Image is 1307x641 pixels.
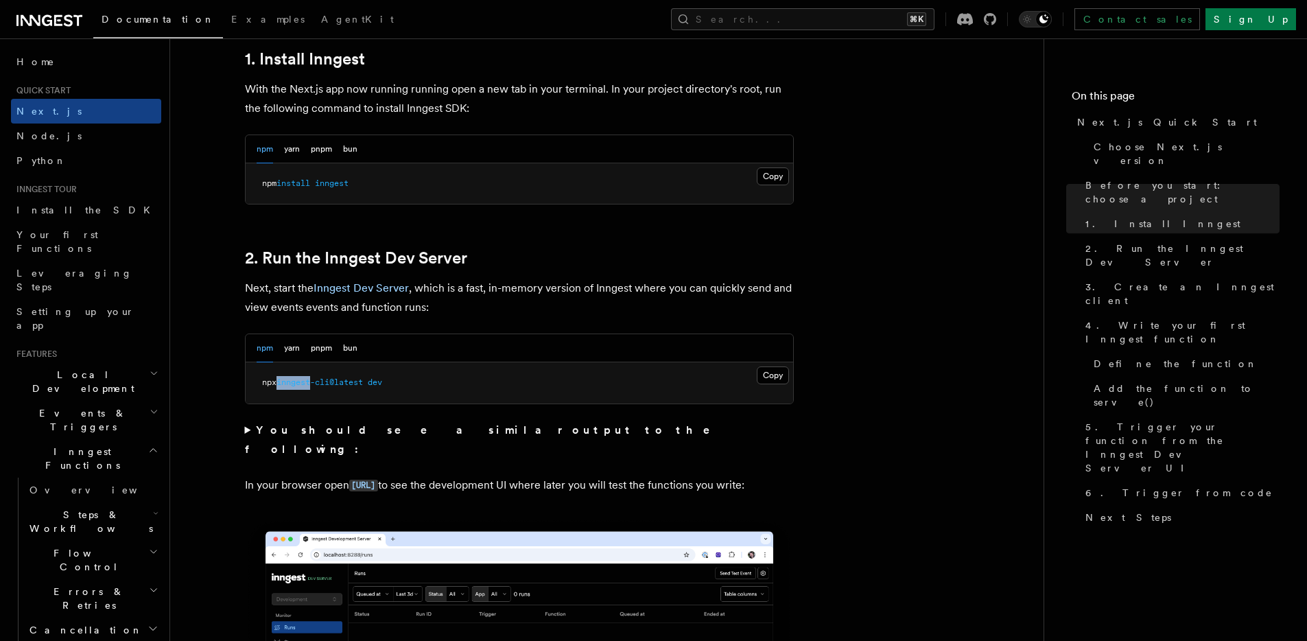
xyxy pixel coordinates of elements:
button: Events & Triggers [11,401,161,439]
p: In your browser open to see the development UI where later you will test the functions you write: [245,476,794,496]
span: Next.js Quick Start [1077,115,1257,129]
span: 5. Trigger your function from the Inngest Dev Server UI [1085,420,1280,475]
a: Before you start: choose a project [1080,173,1280,211]
code: [URL] [349,480,378,491]
span: Setting up your app [16,306,134,331]
a: 3. Create an Inngest client [1080,275,1280,313]
a: [URL] [349,478,378,491]
span: Examples [231,14,305,25]
a: Python [11,148,161,173]
span: 4. Write your first Inngest function [1085,318,1280,346]
span: Leveraging Steps [16,268,132,292]
a: Define the function [1088,351,1280,376]
span: Install the SDK [16,205,158,215]
a: Next.js Quick Start [1072,110,1280,135]
button: npm [257,334,273,362]
a: 4. Write your first Inngest function [1080,313,1280,351]
span: Documentation [102,14,215,25]
a: 6. Trigger from code [1080,480,1280,505]
span: Features [11,349,57,360]
span: Choose Next.js version [1094,140,1280,167]
span: inngest [315,178,349,188]
a: 2. Run the Inngest Dev Server [245,248,467,268]
a: Next.js [11,99,161,124]
a: Next Steps [1080,505,1280,530]
a: Setting up your app [11,299,161,338]
a: Your first Functions [11,222,161,261]
p: Next, start the , which is a fast, in-memory version of Inngest where you can quickly send and vi... [245,279,794,317]
h4: On this page [1072,88,1280,110]
a: Overview [24,478,161,502]
a: 1. Install Inngest [245,49,365,69]
button: pnpm [311,135,332,163]
span: Steps & Workflows [24,508,153,535]
span: Define the function [1094,357,1258,371]
a: Node.js [11,124,161,148]
kbd: ⌘K [907,12,926,26]
span: Next.js [16,106,82,117]
span: 3. Create an Inngest client [1085,280,1280,307]
a: Contact sales [1074,8,1200,30]
a: Choose Next.js version [1088,135,1280,173]
span: 1. Install Inngest [1085,217,1240,231]
span: Local Development [11,368,150,395]
a: 1. Install Inngest [1080,211,1280,236]
button: Toggle dark mode [1019,11,1052,27]
button: Flow Control [24,541,161,579]
button: yarn [284,334,300,362]
span: Next Steps [1085,511,1171,524]
span: 2. Run the Inngest Dev Server [1085,242,1280,269]
span: install [276,178,310,188]
button: Copy [757,366,789,384]
span: Inngest Functions [11,445,148,472]
span: Your first Functions [16,229,98,254]
button: bun [343,135,357,163]
a: Sign Up [1205,8,1296,30]
strong: You should see a similar output to the following: [245,423,730,456]
a: Install the SDK [11,198,161,222]
span: npx [262,377,276,387]
span: Inngest tour [11,184,77,195]
a: Inngest Dev Server [314,281,409,294]
p: With the Next.js app now running running open a new tab in your terminal. In your project directo... [245,80,794,118]
button: Search...⌘K [671,8,934,30]
a: 2. Run the Inngest Dev Server [1080,236,1280,275]
span: Events & Triggers [11,406,150,434]
span: Add the function to serve() [1094,382,1280,409]
a: Documentation [93,4,223,38]
span: AgentKit [321,14,394,25]
span: Errors & Retries [24,585,149,612]
button: Errors & Retries [24,579,161,618]
a: AgentKit [313,4,402,37]
span: 6. Trigger from code [1085,486,1273,500]
a: 5. Trigger your function from the Inngest Dev Server UI [1080,415,1280,480]
span: Cancellation [24,623,143,637]
span: Python [16,155,67,166]
span: npm [262,178,276,188]
button: Copy [757,167,789,185]
a: Leveraging Steps [11,261,161,299]
a: Examples [223,4,313,37]
span: Home [16,55,55,69]
button: Steps & Workflows [24,502,161,541]
span: Before you start: choose a project [1085,178,1280,206]
span: Flow Control [24,546,149,574]
a: Home [11,49,161,74]
span: dev [368,377,382,387]
span: Node.js [16,130,82,141]
button: npm [257,135,273,163]
button: Local Development [11,362,161,401]
summary: You should see a similar output to the following: [245,421,794,459]
button: yarn [284,135,300,163]
span: Quick start [11,85,71,96]
button: pnpm [311,334,332,362]
a: Add the function to serve() [1088,376,1280,415]
span: inngest-cli@latest [276,377,363,387]
button: bun [343,334,357,362]
button: Inngest Functions [11,439,161,478]
span: Overview [30,485,171,496]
